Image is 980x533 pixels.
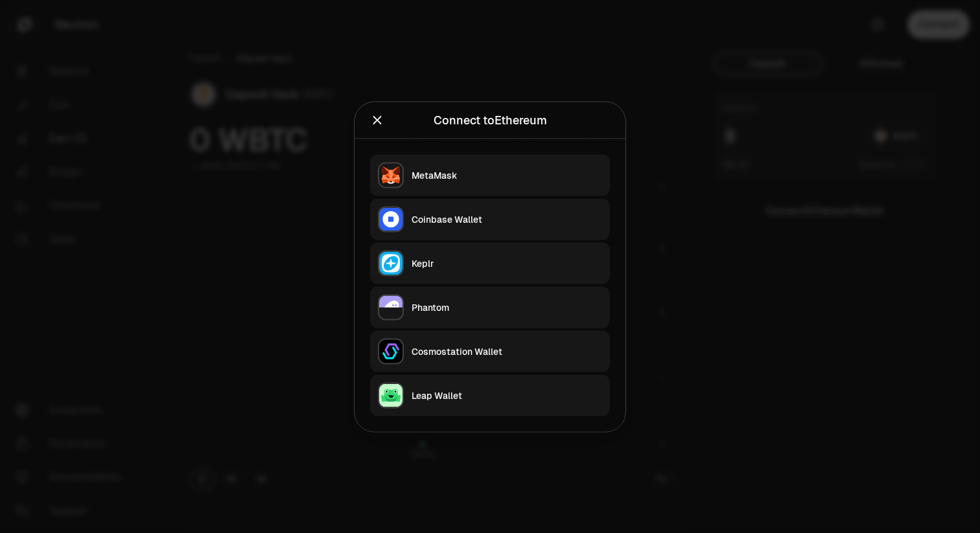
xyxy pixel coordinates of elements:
div: Leap Wallet [412,389,602,402]
img: Phantom [379,295,402,319]
img: Coinbase Wallet [379,207,402,231]
div: Keplr [412,256,602,269]
button: Close [370,111,384,129]
button: PhantomPhantom [370,286,610,328]
img: Keplr [379,251,402,275]
div: Coinbase Wallet [412,212,602,225]
button: MetaMaskMetaMask [370,154,610,196]
button: Coinbase WalletCoinbase Wallet [370,198,610,240]
div: Phantom [412,301,602,313]
button: KeplrKeplr [370,242,610,284]
img: Leap Wallet [379,383,402,407]
div: MetaMask [412,168,602,181]
img: Cosmostation Wallet [379,339,402,363]
div: Cosmostation Wallet [412,345,602,357]
button: Leap WalletLeap Wallet [370,374,610,416]
img: MetaMask [379,163,402,187]
button: Cosmostation WalletCosmostation Wallet [370,330,610,372]
div: Connect to Ethereum [434,111,547,129]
